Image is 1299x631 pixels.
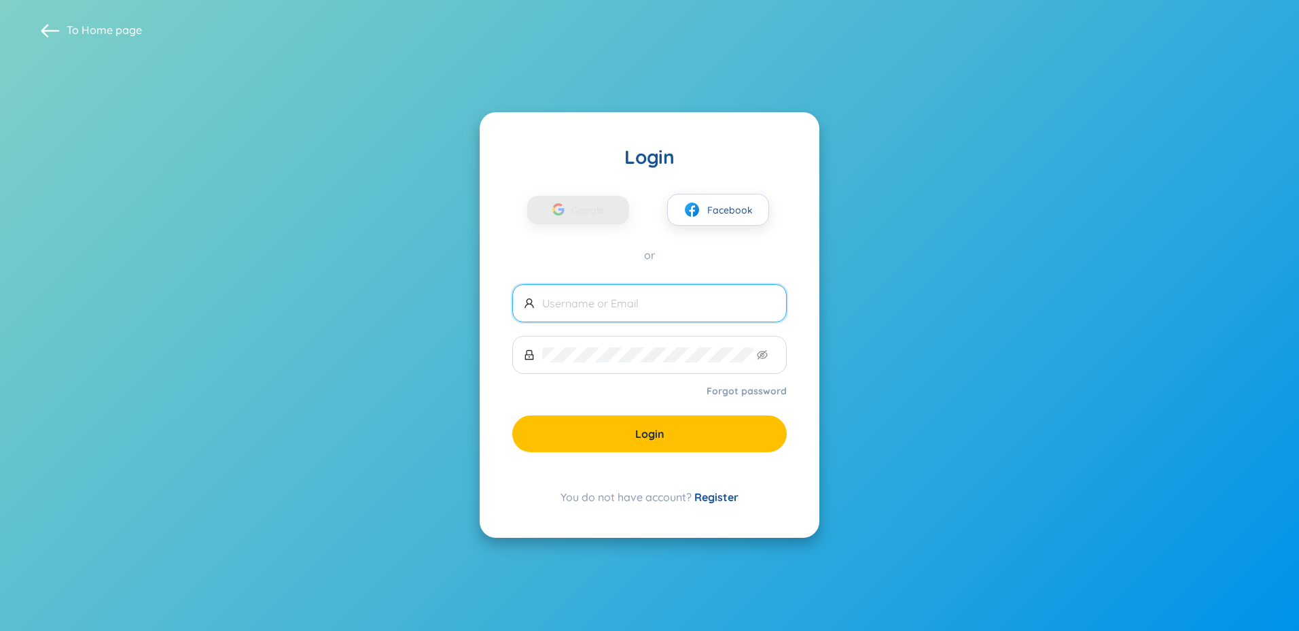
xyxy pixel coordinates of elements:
[757,349,768,360] span: eye-invisible
[683,201,700,218] img: facebook
[527,196,629,224] button: Google
[82,23,142,37] a: Home page
[512,248,787,262] div: or
[694,490,739,504] a: Register
[512,145,787,169] div: Login
[512,489,787,505] div: You do not have account?
[707,203,753,218] span: Facebook
[707,384,787,398] a: Forgot password
[524,298,535,309] span: user
[667,194,769,226] button: facebookFacebook
[67,22,142,37] span: To
[635,426,664,441] span: Login
[571,196,611,224] span: Google
[512,415,787,452] button: Login
[542,296,775,311] input: Username or Email
[524,349,535,360] span: lock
